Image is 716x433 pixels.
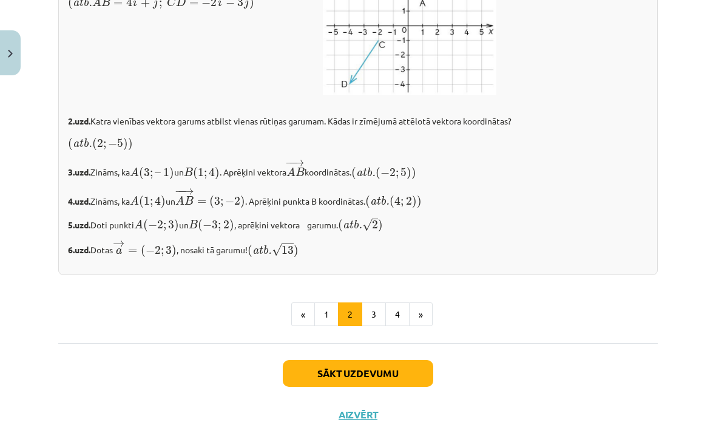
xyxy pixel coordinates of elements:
span: B [184,196,194,205]
span: ; [400,199,404,207]
span: B [296,168,305,176]
span: 2 [372,220,378,229]
span: ) [172,245,177,257]
span: A [130,196,139,205]
span: ) [215,167,220,180]
span: ( [139,196,144,208]
span: 3 [168,220,174,229]
button: 2 [338,302,362,327]
span: 2 [97,139,103,148]
button: « [291,302,315,327]
span: → [292,159,305,166]
span: ( [139,167,144,180]
span: ) [294,245,299,257]
b: 3.uzd. [68,167,90,178]
span: B [184,168,193,176]
span: 4 [209,168,215,177]
span: atb. [356,168,376,177]
span: = [197,200,206,205]
span: ( [351,167,356,180]
span: ; [220,199,223,207]
span: ) [240,196,245,208]
span: 13 [282,246,294,254]
span: → [113,240,125,247]
span: atb. [252,245,272,254]
button: 4 [385,302,410,327]
span: A [130,167,139,176]
span: − [148,221,157,230]
span: 2 [234,197,240,205]
span: ; [150,199,153,207]
span: − [146,247,155,255]
p: Doti punkti un , aprēķini vektora garumu. [68,216,648,233]
button: 1 [314,302,339,327]
span: 5 [400,168,407,177]
b: 6.uzd. [68,245,90,256]
span: 1 [198,168,204,177]
span: ( [376,167,380,180]
b: 4.uzd. [68,196,90,206]
span: 3 [214,197,220,205]
span: B [189,220,198,228]
span: ( [68,138,73,151]
span: ; [161,248,164,256]
span: − [225,197,234,206]
span: ) [229,219,234,232]
span: − [203,221,212,230]
p: Katra vienības vektora garums atbilst vienas rūtiņas garumam. Kādas ir zīmējumā attēlotā vektora ... [68,115,648,128]
b: 5.uzd. [68,219,90,230]
span: ) [174,219,179,232]
span: 3 [212,220,218,229]
img: icon-close-lesson-0947bae3869378f0d4975bcd49f059093ad1ed9edebbc8119c70593378902aed.svg [8,50,13,58]
span: ( [209,196,214,208]
span: ) [412,196,417,208]
span: atb. [343,220,362,229]
p: Dotas , nosaki tā garumu! [68,240,648,257]
button: » [409,302,433,327]
span: ( [248,245,252,257]
span: ) [411,167,416,180]
span: 4 [394,196,400,205]
span: 2 [155,246,161,254]
span: ( [365,196,370,208]
span: √ [362,219,372,231]
span: − [289,159,290,166]
span: 3 [144,168,150,177]
span: A [134,219,143,228]
span: ( [143,219,148,232]
span: − [175,188,184,195]
span: ( [92,138,97,151]
span: ) [161,196,166,208]
b: 2.uzd. [68,115,90,126]
span: → [182,188,194,195]
span: ( [390,196,394,208]
span: ) [123,138,128,151]
span: 2 [157,220,163,229]
span: 2 [223,220,229,229]
nav: Page navigation example [58,302,658,327]
span: − [178,188,179,195]
span: 2 [406,197,412,205]
span: ( [141,245,146,257]
span: ; [163,223,166,231]
span: 1 [163,168,169,177]
span: ) [128,138,133,151]
button: Aizvērt [335,409,381,421]
p: Zināms, ka un . Aprēķini vektora koordinātas. [68,159,648,180]
span: A [175,196,184,205]
span: ; [103,141,106,149]
span: − [380,169,390,177]
span: − [285,159,294,166]
span: − [108,140,117,148]
span: ( [198,219,203,232]
span: 2 [390,168,396,177]
span: = [128,249,137,254]
span: ( [193,167,198,180]
span: ) [417,196,422,208]
span: a [116,248,122,254]
span: √ [272,244,282,256]
span: ( [338,219,343,232]
span: ; [204,171,207,179]
span: ) [169,167,174,180]
span: ) [407,167,411,180]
